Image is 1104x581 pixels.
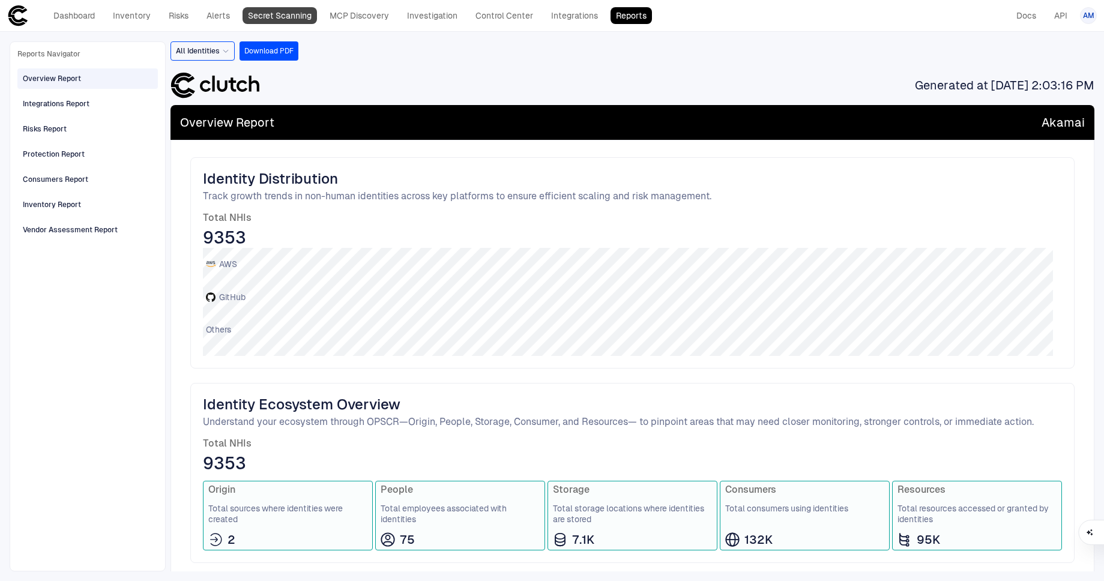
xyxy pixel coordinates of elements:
a: Reports [611,7,652,24]
span: Identity Ecosystem Overview [203,396,1062,414]
a: Control Center [470,7,538,24]
div: Integrations Report [23,98,89,109]
div: Risks Report [23,124,67,134]
span: Total sources where identities were created [208,503,367,525]
span: Track growth trends in non-human identities across key platforms to ensure efficient scaling and ... [203,190,1062,202]
span: 9353 [203,452,1062,474]
a: Integrations [546,7,603,24]
a: API [1049,7,1073,24]
span: 7.1K [572,532,594,547]
a: Dashboard [48,7,100,24]
span: 2 [228,532,235,547]
span: Total resources accessed or granted by identities [897,503,1057,525]
div: Overview Report [23,73,81,84]
span: Total NHIs [203,212,1062,224]
button: AM [1080,7,1097,24]
span: People [381,484,540,496]
div: Inventory Report [23,199,81,210]
a: Docs [1011,7,1042,24]
span: Reports Navigator [17,49,80,59]
span: Total consumers using identities [725,503,884,514]
div: Vendor Assessment Report [23,224,118,235]
span: Consumers [725,484,884,496]
a: MCP Discovery [324,7,394,24]
a: Risks [163,7,194,24]
span: Total storage locations where identities are stored [553,503,712,525]
span: Generated at [DATE] 2:03:16 PM [915,77,1094,93]
span: Storage [553,484,712,496]
span: Understand your ecosystem through OPSCR—Origin, People, Storage, Consumer, and Resources— to pinp... [203,416,1062,428]
button: Download PDF [240,41,298,61]
span: All Identities [176,46,220,56]
div: Protection Report [23,149,85,160]
span: AM [1083,11,1094,20]
span: 132K [744,532,773,547]
span: Resources [897,484,1057,496]
span: Identity Distribution [203,170,1062,188]
span: 75 [400,532,415,547]
a: Secret Scanning [243,7,317,24]
a: Investigation [402,7,463,24]
span: Total NHIs [203,438,1062,450]
span: Overview Report [180,115,274,130]
span: 9353 [203,226,1062,248]
span: Origin [208,484,367,496]
a: Inventory [107,7,156,24]
span: Akamai [1042,115,1085,130]
a: Alerts [201,7,235,24]
span: 95K [917,532,940,547]
span: Total employees associated with identities [381,503,540,525]
div: Consumers Report [23,174,88,185]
